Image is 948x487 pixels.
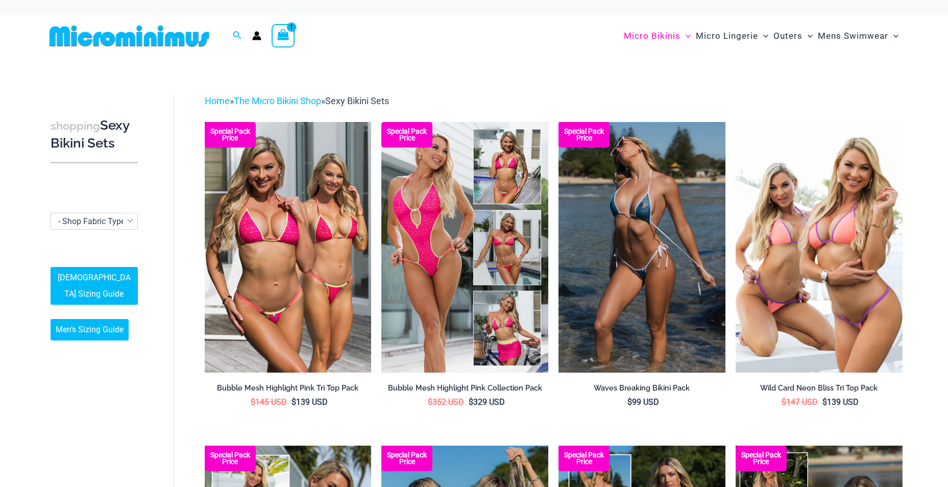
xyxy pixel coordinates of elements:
[205,122,372,372] a: Tri Top Pack F Tri Top Pack BTri Top Pack B
[51,213,138,230] span: - Shop Fabric Type
[291,397,328,407] bdi: 139 USD
[696,23,758,49] span: Micro Lingerie
[888,23,898,49] span: Menu Toggle
[381,452,432,465] b: Special Pack Price
[234,95,321,106] a: The Micro Bikini Shop
[205,128,256,141] b: Special Pack Price
[771,20,815,52] a: OutersMenu ToggleMenu Toggle
[205,95,389,106] span: » »
[680,23,691,49] span: Menu Toggle
[205,95,230,106] a: Home
[815,20,901,52] a: Mens SwimwearMenu ToggleMenu Toggle
[233,30,242,42] a: Search icon link
[252,31,261,40] a: Account icon link
[205,452,256,465] b: Special Pack Price
[381,122,548,372] a: Collection Pack F Collection Pack BCollection Pack B
[822,397,859,407] bdi: 139 USD
[558,452,610,465] b: Special Pack Price
[758,23,768,49] span: Menu Toggle
[627,397,659,407] bdi: 99 USD
[736,452,787,465] b: Special Pack Price
[325,95,389,106] span: Sexy Bikini Sets
[736,122,903,372] a: Wild Card Neon Bliss Tri Top PackWild Card Neon Bliss Tri Top Pack BWild Card Neon Bliss Tri Top ...
[58,216,125,226] span: - Shop Fabric Type
[251,397,255,407] span: $
[624,23,680,49] span: Micro Bikinis
[558,383,725,393] h2: Waves Breaking Bikini Pack
[381,383,548,393] h2: Bubble Mesh Highlight Pink Collection Pack
[272,24,295,47] a: View Shopping Cart, 1 items
[773,23,803,49] span: Outers
[51,319,129,340] a: Men’s Sizing Guide
[428,397,432,407] span: $
[205,122,372,372] img: Tri Top Pack F
[205,383,372,393] h2: Bubble Mesh Highlight Pink Tri Top Pack
[693,20,771,52] a: Micro LingerieMenu ToggleMenu Toggle
[627,397,632,407] span: $
[291,397,296,407] span: $
[51,267,138,305] a: [DEMOGRAPHIC_DATA] Sizing Guide
[428,397,464,407] bdi: 352 USD
[558,122,725,372] a: Waves Breaking Ocean 312 Top 456 Bottom 08 Waves Breaking Ocean 312 Top 456 Bottom 04Waves Breaki...
[736,383,903,393] h2: Wild Card Neon Bliss Tri Top Pack
[469,397,473,407] span: $
[381,383,548,397] a: Bubble Mesh Highlight Pink Collection Pack
[251,397,287,407] bdi: 145 USD
[620,19,903,53] nav: Site Navigation
[51,119,100,132] span: shopping
[45,25,213,47] img: MM SHOP LOGO FLAT
[558,122,725,372] img: Waves Breaking Ocean 312 Top 456 Bottom 08
[558,383,725,397] a: Waves Breaking Bikini Pack
[381,122,548,372] img: Collection Pack F
[782,397,818,407] bdi: 147 USD
[51,213,137,229] span: - Shop Fabric Type
[381,128,432,141] b: Special Pack Price
[782,397,786,407] span: $
[205,383,372,397] a: Bubble Mesh Highlight Pink Tri Top Pack
[621,20,693,52] a: Micro BikinisMenu ToggleMenu Toggle
[818,23,888,49] span: Mens Swimwear
[736,122,903,372] img: Wild Card Neon Bliss Tri Top Pack
[51,117,138,152] h3: Sexy Bikini Sets
[803,23,813,49] span: Menu Toggle
[469,397,505,407] bdi: 329 USD
[558,128,610,141] b: Special Pack Price
[822,397,827,407] span: $
[736,383,903,397] a: Wild Card Neon Bliss Tri Top Pack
